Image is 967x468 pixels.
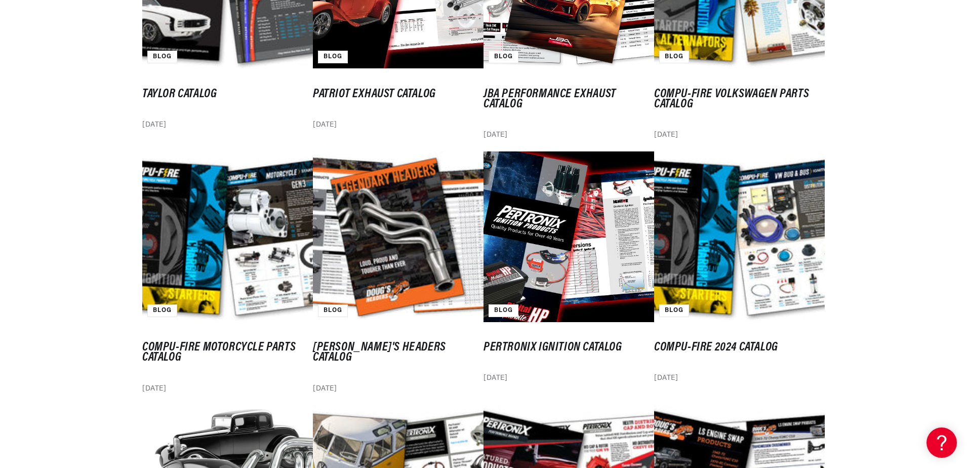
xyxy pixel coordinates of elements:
[654,89,825,110] a: Compu-Fire Volkswagen Parts Catalog
[142,342,313,363] a: Compu-Fire Motorcycle Parts Catalog
[313,89,483,99] a: Patriot Exhaust Catalog
[142,89,313,99] a: Taylor Catalog
[313,342,483,363] a: [PERSON_NAME]'s Headers Catalog
[654,342,825,353] a: Compu-Fire 2024 Catalog
[483,89,654,110] a: JBA Performance Exhaust Catalog
[483,342,654,353] a: Pertronix Ignition Catalog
